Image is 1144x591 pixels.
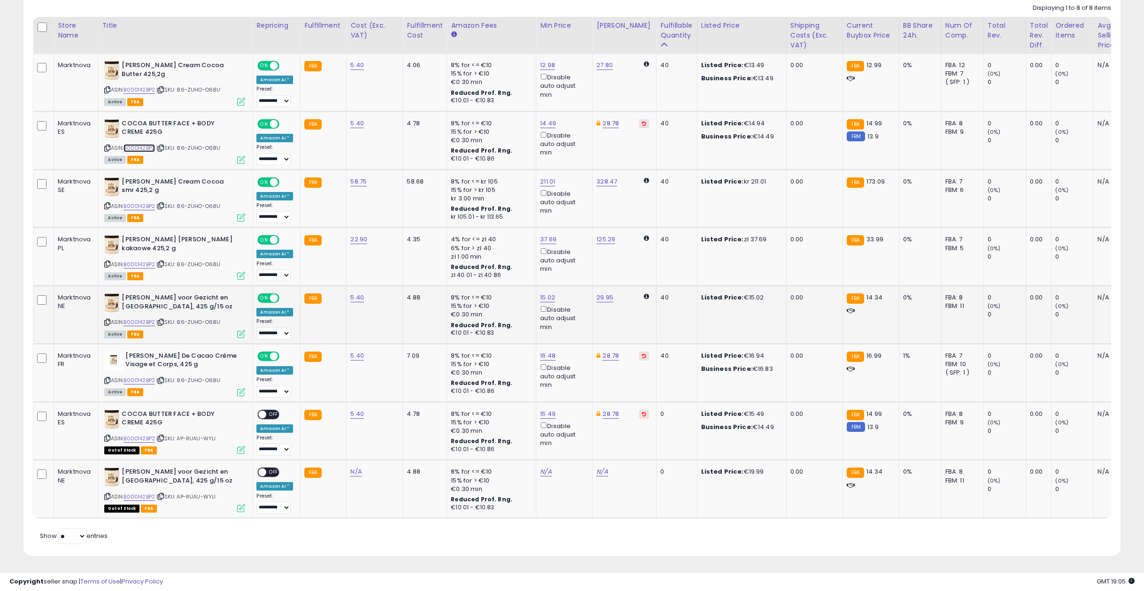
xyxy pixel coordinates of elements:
div: Avg Selling Price [1098,21,1132,50]
div: kr 105.01 - kr 113.65 [451,213,529,221]
div: 8% for <= kr 105 [451,177,529,186]
div: ASIN: [104,293,245,337]
a: N/A [596,467,608,476]
div: N/A [1098,119,1129,128]
img: 51i-afT4rUS._SL40_.jpg [104,61,119,80]
a: 37.69 [540,235,557,244]
small: FBA [847,61,864,71]
b: Business Price: [701,364,753,373]
div: FBA: 7 [945,352,976,360]
div: Repricing [256,21,296,31]
div: N/A [1098,61,1129,69]
div: ASIN: [104,410,245,453]
div: 0 [1055,78,1093,86]
b: COCOA BUTTER FACE + BODY CREME 425G [122,119,236,139]
div: 0.00 [790,177,835,186]
small: FBM [847,131,865,141]
a: 15.02 [540,293,555,302]
img: 51i-afT4rUS._SL40_.jpg [104,410,119,429]
b: Listed Price: [701,119,744,128]
div: 0.00 [1030,410,1044,418]
div: Marktnova [58,61,91,69]
a: 5.40 [350,293,364,302]
div: Preset: [256,318,293,339]
div: €10.01 - €10.86 [451,387,529,395]
div: Amazon AI * [256,76,293,84]
div: FBA: 8 [945,410,976,418]
div: 0.00 [790,410,835,418]
b: Listed Price: [701,235,744,244]
div: 0.00 [790,119,835,128]
div: 0 [988,310,1026,319]
div: ASIN: [104,177,245,221]
div: 0 [988,78,1026,86]
div: 0.00 [790,352,835,360]
small: FBA [304,352,322,362]
b: Business Price: [701,132,753,141]
div: 0 [988,293,1026,302]
div: Preset: [256,261,293,282]
div: 0% [903,61,934,69]
div: Fulfillment [304,21,342,31]
div: kr 211.01 [701,177,779,186]
b: [PERSON_NAME] De Cacao Crème Visage et Corps, 425 g [125,352,240,371]
small: FBA [304,61,322,71]
small: (0%) [988,186,1001,194]
a: B000142BP2 [124,493,155,501]
div: [PERSON_NAME] [596,21,652,31]
div: Amazon AI * [256,366,293,375]
div: €15.49 [701,410,779,418]
div: 4% for <= zł 40 [451,235,529,244]
a: N/A [540,467,551,476]
a: 58.75 [350,177,367,186]
span: All listings currently available for purchase on Amazon [104,214,126,222]
div: ASIN: [104,352,245,395]
div: 0.00 [1030,293,1044,302]
div: 0.00 [1030,235,1044,244]
a: 28.78 [603,119,619,128]
div: Amazon Fees [451,21,532,31]
div: Store Name [58,21,94,40]
div: 40 [660,61,689,69]
span: ON [259,62,271,70]
span: All listings currently available for purchase on Amazon [104,330,126,338]
span: | SKU: 86-ZUHO-O68U [156,376,220,384]
span: 14.34 [866,293,882,302]
div: Cost (Exc. VAT) [350,21,399,40]
div: ASIN: [104,119,245,163]
span: 33.99 [866,235,883,244]
div: ( SFP: 1 ) [945,368,976,377]
div: zł 40.01 - zł 40.86 [451,271,529,279]
span: FBA [127,214,143,222]
span: | SKU: 86-ZUHO-O68U [156,86,220,93]
div: Marktnova NE [58,293,91,310]
div: Min Price [540,21,588,31]
b: [PERSON_NAME] Cream Cocoa Butter 425,2g [122,61,236,81]
a: 211.01 [540,177,555,186]
div: FBA: 7 [945,235,976,244]
div: 0% [903,119,934,128]
div: 0 [1055,235,1093,244]
div: Title [102,21,248,31]
div: Total Rev. Diff. [1030,21,1048,50]
div: Displaying 1 to 8 of 8 items [1033,4,1111,13]
div: 0 [988,352,1026,360]
div: 0 [1055,368,1093,377]
img: 317c45R4++S._SL40_.jpg [104,352,123,370]
a: Terms of Use [80,577,120,586]
small: FBA [847,235,864,246]
span: ON [259,178,271,186]
div: 0% [903,235,934,244]
div: 0% [903,293,934,302]
div: FBM: 10 [945,360,976,368]
div: N/A [1098,177,1129,186]
div: 0 [1055,253,1093,261]
a: 125.29 [596,235,615,244]
div: Fulfillable Quantity [660,21,693,40]
div: 0 [988,368,1026,377]
div: 58.68 [407,177,440,186]
a: B000142BP2 [124,376,155,384]
span: 14.99 [866,119,882,128]
span: OFF [278,294,293,302]
span: ON [259,120,271,128]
